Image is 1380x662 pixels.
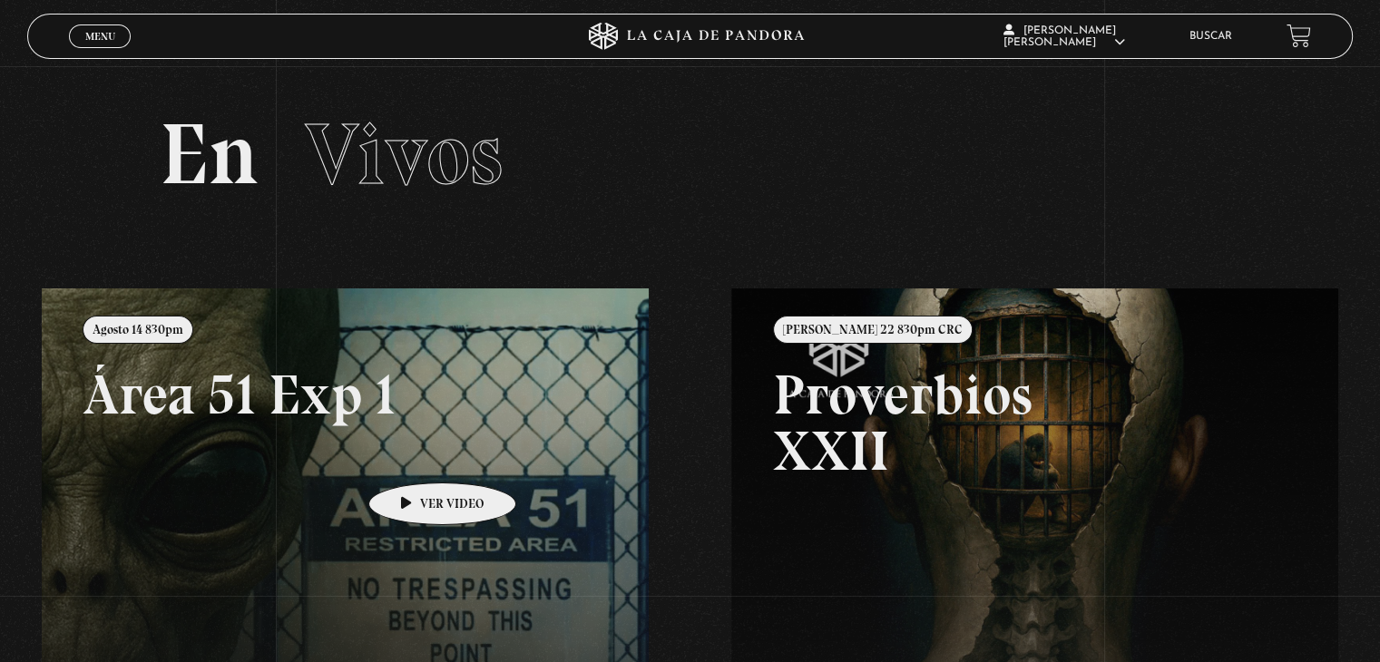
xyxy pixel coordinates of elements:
[305,102,503,206] span: Vivos
[1287,24,1311,48] a: View your shopping cart
[79,45,122,58] span: Cerrar
[1003,25,1125,48] span: [PERSON_NAME] [PERSON_NAME]
[160,112,1219,198] h2: En
[85,31,115,42] span: Menu
[1189,31,1232,42] a: Buscar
